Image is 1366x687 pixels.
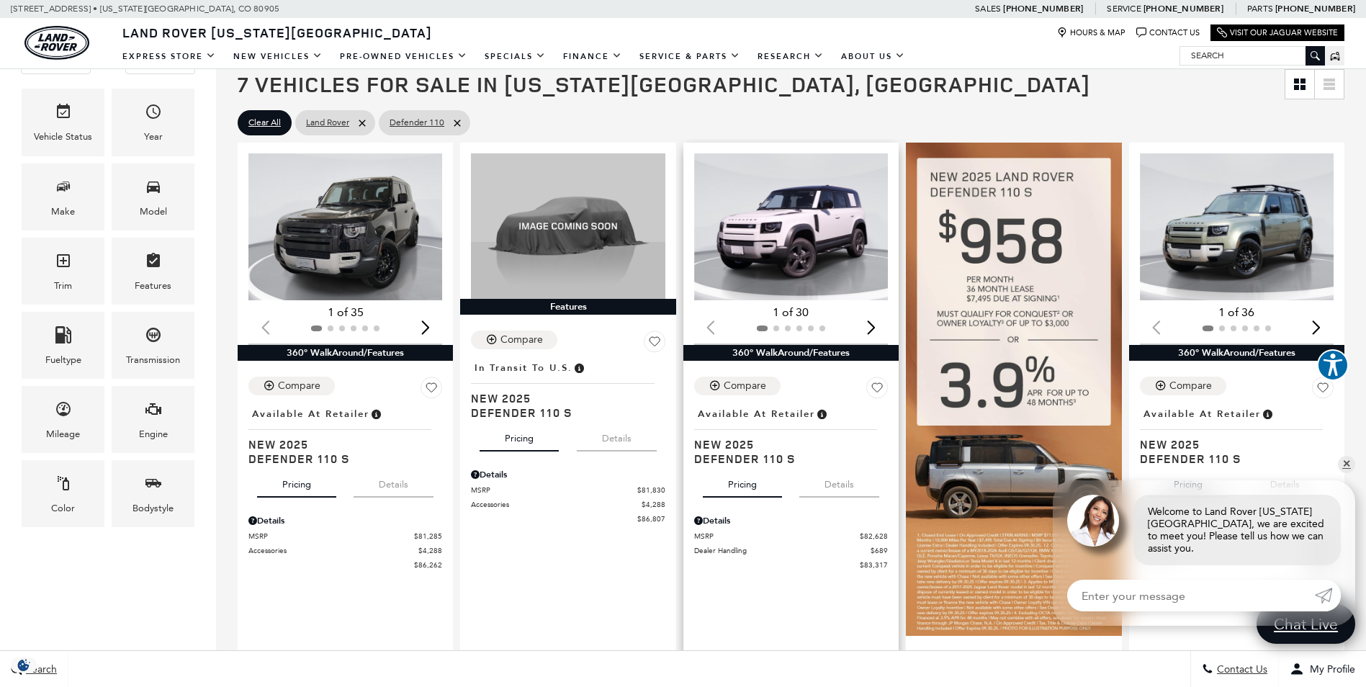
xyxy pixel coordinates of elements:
div: Welcome to Land Rover [US_STATE][GEOGRAPHIC_DATA], we are excited to meet you! Please tell us how... [1133,495,1341,565]
span: New 2025 [471,391,654,405]
div: 360° WalkAround/Features [683,345,899,361]
span: $689 [871,545,888,556]
nav: Main Navigation [114,44,914,69]
input: Search [1180,47,1324,64]
a: [PHONE_NUMBER] [1143,3,1223,14]
div: Next slide [415,311,435,343]
a: Hours & Map [1057,27,1125,38]
img: Land Rover [24,26,89,60]
div: Features [135,278,171,294]
span: Mileage [55,397,72,426]
a: [PHONE_NUMBER] [1275,3,1355,14]
span: Transmission [145,323,162,352]
a: Available at RetailerNew 2025Defender 110 S [694,404,888,466]
span: Year [145,99,162,129]
span: $82,628 [860,531,888,542]
button: Save Vehicle [866,377,888,404]
span: Defender 110 S [694,452,877,466]
a: [STREET_ADDRESS] • [US_STATE][GEOGRAPHIC_DATA], CO 80905 [11,4,279,14]
button: Open user profile menu [1279,651,1366,687]
span: Bodystyle [145,471,162,500]
a: Finance [554,44,631,69]
div: VehicleVehicle Status [22,89,104,156]
span: Vehicle has shipped from factory of origin. Estimated time of delivery to Retailer is on average ... [572,360,585,376]
span: Clear All [248,114,281,132]
button: details tab [354,466,433,498]
span: Vehicle is in stock and ready for immediate delivery. Due to demand, availability is subject to c... [815,406,828,422]
span: Available at Retailer [1143,406,1261,422]
span: $86,807 [637,513,665,524]
a: MSRP $81,830 [471,485,665,495]
a: Available at RetailerNew 2025Defender 110 S [248,404,442,466]
a: MSRP $82,628 [694,531,888,542]
span: New 2025 [694,437,877,452]
span: $83,317 [860,560,888,570]
span: Parts [1247,4,1273,14]
div: Mileage [46,426,80,442]
div: Next slide [861,311,881,343]
button: Compare Vehicle [248,377,335,395]
span: Make [55,174,72,204]
a: About Us [832,44,914,69]
a: In Transit to U.S.New 2025Defender 110 S [471,358,665,420]
span: Vehicle is in stock and ready for immediate delivery. Due to demand, availability is subject to c... [1261,406,1274,422]
div: TrimTrim [22,238,104,305]
button: pricing tab [480,420,559,452]
a: Available at RetailerNew 2025Defender 110 S [1140,404,1334,466]
div: Trim [54,278,72,294]
div: MakeMake [22,163,104,230]
button: Save Vehicle [644,331,665,358]
div: Pricing Details - Defender 110 S [471,468,665,481]
a: Accessories $4,288 [471,499,665,510]
span: 7 Vehicles for Sale in [US_STATE][GEOGRAPHIC_DATA], [GEOGRAPHIC_DATA] [238,69,1090,99]
div: YearYear [112,89,194,156]
img: 2025 Land Rover Defender 110 S 1 [248,153,444,300]
button: details tab [799,466,879,498]
a: Land Rover [US_STATE][GEOGRAPHIC_DATA] [114,24,441,41]
aside: Accessibility Help Desk [1317,349,1349,384]
span: Trim [55,248,72,278]
div: Fueltype [45,352,81,368]
a: $86,807 [471,513,665,524]
div: 1 of 30 [694,305,888,320]
div: FeaturesFeatures [112,238,194,305]
img: Opt-Out Icon [7,657,40,673]
div: Engine [139,426,168,442]
button: Explore your accessibility options [1317,349,1349,381]
span: MSRP [248,531,414,542]
a: Submit [1315,580,1341,611]
span: Defender 110 [390,114,444,132]
div: Model [140,204,167,220]
span: Defender 110 S [1140,452,1323,466]
a: New Vehicles [225,44,331,69]
span: $81,830 [637,485,665,495]
div: TransmissionTransmission [112,312,194,379]
span: Available at Retailer [252,406,369,422]
span: Land Rover [306,114,349,132]
span: Service [1107,4,1141,14]
a: [PHONE_NUMBER] [1003,3,1083,14]
div: Vehicle Status [34,129,92,145]
img: 2025 Land Rover Defender 110 S 1 [1140,153,1336,300]
div: 1 / 2 [694,153,890,300]
span: MSRP [471,485,637,495]
span: Contact Us [1213,663,1267,675]
span: Defender 110 S [471,405,654,420]
input: Enter your message [1067,580,1315,611]
div: Make [51,204,75,220]
button: Compare Vehicle [471,331,557,349]
span: Sales [975,4,1001,14]
a: MSRP $81,285 [248,531,442,542]
div: Compare [1169,380,1212,392]
span: Engine [145,397,162,426]
span: Land Rover [US_STATE][GEOGRAPHIC_DATA] [122,24,432,41]
button: Compare Vehicle [1140,377,1226,395]
span: Accessories [471,499,641,510]
div: 360° WalkAround/Features [238,345,453,361]
div: FueltypeFueltype [22,312,104,379]
span: Color [55,471,72,500]
div: 360° WalkAround/Features [1129,345,1344,361]
a: Service & Parts [631,44,749,69]
div: ColorColor [22,460,104,527]
span: $4,288 [642,499,665,510]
